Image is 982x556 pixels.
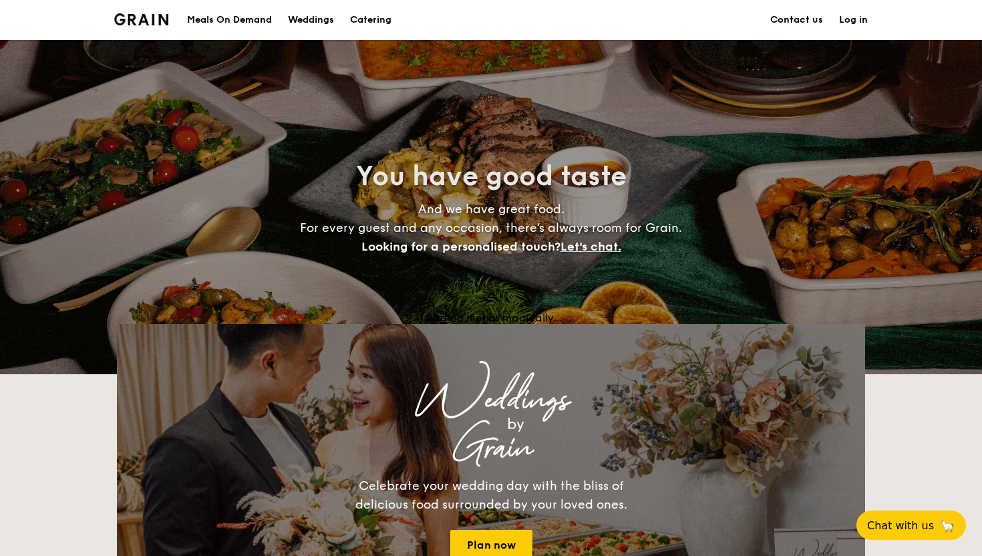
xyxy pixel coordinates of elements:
div: Loading menus magically... [117,311,865,324]
span: 🦙 [939,518,955,533]
button: Chat with us🦙 [856,511,966,540]
div: by [284,412,748,436]
div: Weddings [234,388,748,412]
span: Chat with us [867,519,934,532]
a: Logotype [114,13,168,25]
div: Grain [234,436,748,460]
img: Grain [114,13,168,25]
div: Celebrate your wedding day with the bliss of delicious food surrounded by your loved ones. [341,476,641,514]
span: Let's chat. [560,239,621,254]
